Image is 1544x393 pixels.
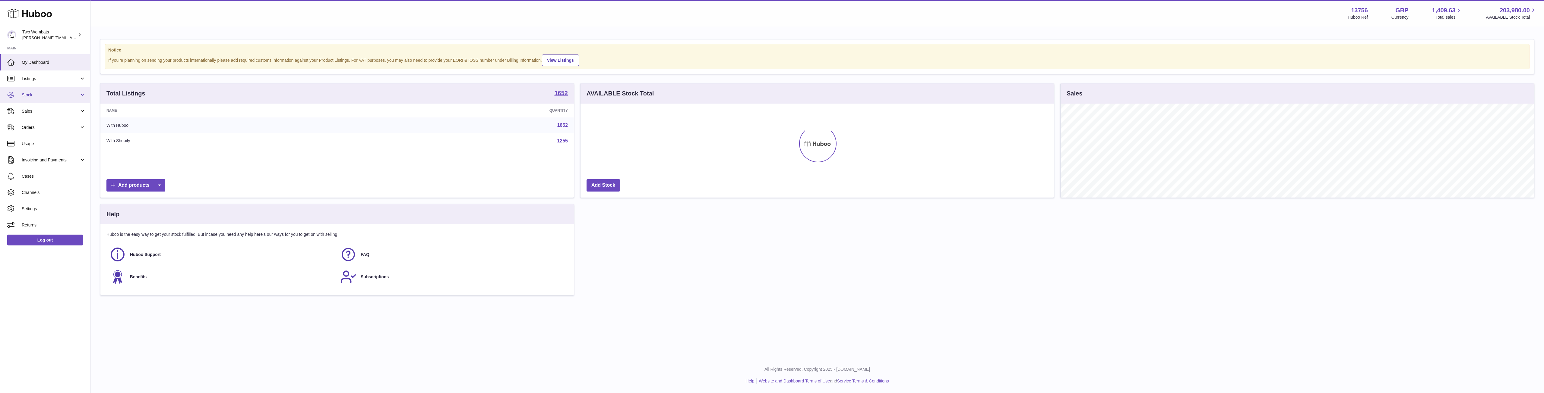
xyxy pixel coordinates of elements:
[106,89,145,98] h3: Total Listings
[7,235,83,245] a: Log out
[361,274,389,280] span: Subscriptions
[1395,6,1408,14] strong: GBP
[1432,6,1463,20] a: 1,409.63 Total sales
[100,117,356,133] td: With Huboo
[22,92,79,98] span: Stock
[109,246,334,263] a: Huboo Support
[22,157,79,163] span: Invoicing and Payments
[746,379,755,383] a: Help
[100,104,356,117] th: Name
[22,141,86,147] span: Usage
[7,30,16,39] img: philip.carroll@twowombats.com
[22,222,86,228] span: Returns
[100,133,356,149] td: With Shopify
[759,379,830,383] a: Website and Dashboard Terms of Use
[106,210,119,218] h3: Help
[130,274,147,280] span: Benefits
[340,246,565,263] a: FAQ
[130,252,161,257] span: Huboo Support
[22,60,86,65] span: My Dashboard
[22,29,77,41] div: Two Wombats
[1348,14,1368,20] div: Huboo Ref
[1486,6,1537,20] a: 203,980.00 AVAILABLE Stock Total
[837,379,889,383] a: Service Terms & Conditions
[555,90,568,97] a: 1652
[22,190,86,195] span: Channels
[361,252,369,257] span: FAQ
[757,378,889,384] li: and
[1435,14,1462,20] span: Total sales
[22,173,86,179] span: Cases
[1486,14,1537,20] span: AVAILABLE Stock Total
[22,206,86,212] span: Settings
[1432,6,1456,14] span: 1,409.63
[108,47,1526,53] strong: Notice
[109,269,334,285] a: Benefits
[542,55,579,66] a: View Listings
[557,138,568,143] a: 1255
[356,104,574,117] th: Quantity
[1067,89,1082,98] h3: Sales
[340,269,565,285] a: Subscriptions
[106,179,165,192] a: Add products
[1500,6,1530,14] span: 203,980.00
[22,35,153,40] span: [PERSON_NAME][EMAIL_ADDRESS][PERSON_NAME][DOMAIN_NAME]
[22,76,79,82] span: Listings
[95,366,1539,372] p: All Rights Reserved. Copyright 2025 - [DOMAIN_NAME]
[557,123,568,128] a: 1652
[22,108,79,114] span: Sales
[1351,6,1368,14] strong: 13756
[587,179,620,192] a: Add Stock
[587,89,654,98] h3: AVAILABLE Stock Total
[555,90,568,96] strong: 1652
[106,232,568,237] p: Huboo is the easy way to get your stock fulfilled. But incase you need any help here's our ways f...
[1391,14,1409,20] div: Currency
[108,54,1526,66] div: If you're planning on sending your products internationally please add required customs informati...
[22,125,79,130] span: Orders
